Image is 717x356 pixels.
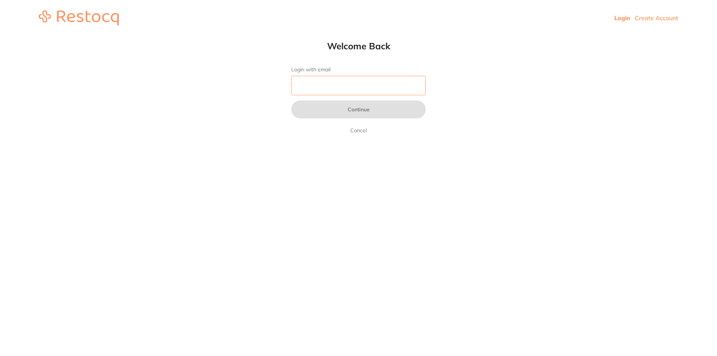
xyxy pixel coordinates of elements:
h1: Welcome Back [276,40,441,52]
a: Cancel [349,126,368,135]
img: restocq_logo.svg [39,10,119,25]
a: Create Account [635,14,678,22]
button: Continue [291,100,426,118]
label: Login with email [291,66,426,73]
a: Login [614,14,630,22]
